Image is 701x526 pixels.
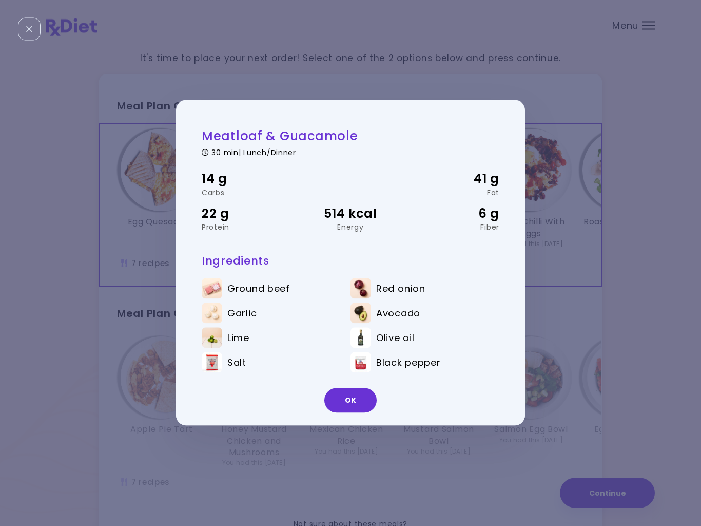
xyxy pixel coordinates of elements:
span: Lime [227,332,249,344]
div: Close [18,18,41,41]
div: Fat [400,189,499,196]
span: Ground beef [227,283,290,294]
span: Black pepper [376,357,441,368]
h3: Ingredients [202,254,499,268]
div: 41 g [400,170,499,189]
div: 22 g [202,204,301,223]
div: Carbs [202,189,301,196]
div: Energy [301,224,400,231]
div: 30 min | Lunch/Dinner [202,147,499,157]
span: Garlic [227,308,257,319]
div: Fiber [400,224,499,231]
span: Red onion [376,283,425,294]
div: 14 g [202,170,301,189]
h2: Meatloaf & Guacamole [202,128,499,144]
div: 6 g [400,204,499,223]
span: Olive oil [376,332,414,344]
span: Salt [227,357,246,368]
span: Avocado [376,308,420,319]
div: Protein [202,224,301,231]
button: OK [324,388,377,413]
div: 514 kcal [301,204,400,223]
